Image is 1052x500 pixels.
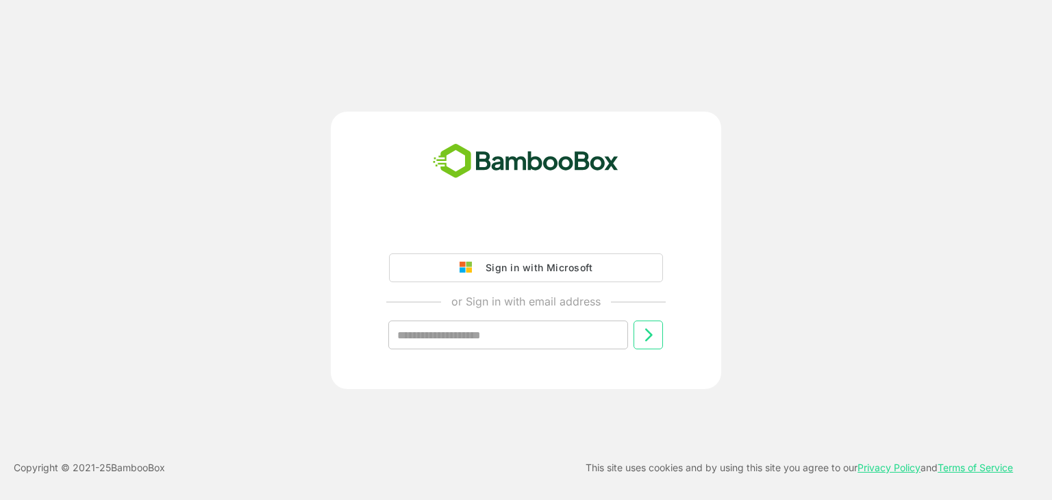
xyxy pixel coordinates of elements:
[586,460,1013,476] p: This site uses cookies and by using this site you agree to our and
[382,215,670,245] iframe: Sign in with Google Button
[857,462,920,473] a: Privacy Policy
[451,293,601,310] p: or Sign in with email address
[425,139,626,184] img: bamboobox
[479,259,592,277] div: Sign in with Microsoft
[14,460,165,476] p: Copyright © 2021- 25 BambooBox
[389,253,663,282] button: Sign in with Microsoft
[460,262,479,274] img: google
[938,462,1013,473] a: Terms of Service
